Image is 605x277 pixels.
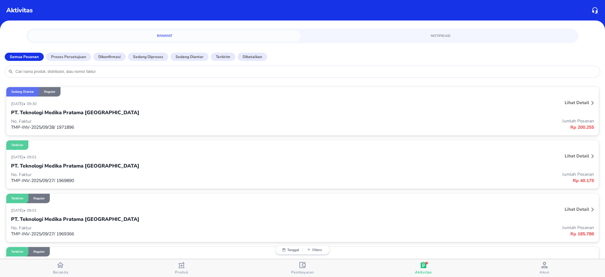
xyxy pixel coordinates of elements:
[11,162,139,170] p: PT. Teknologi Medika Pratama [GEOGRAPHIC_DATA]
[98,54,121,60] p: Dikonfirmasi
[11,118,302,124] p: No. Faktur
[175,270,188,275] span: Produk
[5,53,44,61] button: Semua Pesanan
[27,101,38,106] p: 09:30
[216,54,230,60] p: Terkirim
[11,101,27,106] p: [DATE] •
[6,6,33,15] p: Aktivitas
[46,53,91,61] button: Proses Persetujuan
[279,248,302,252] button: Tanggal
[302,231,594,237] p: Rp 185.786
[302,124,594,131] p: Rp 200.255
[44,90,55,94] p: Reguler
[302,171,594,177] p: Jumlah Pesanan
[302,248,326,252] button: Filters
[176,54,204,60] p: Sedang diantar
[484,259,605,277] button: Akun
[565,153,589,159] p: Lihat detail
[302,225,594,231] p: Jumlah Pesanan
[26,28,579,42] div: simple tabs
[27,155,38,160] p: 09:01
[302,118,594,124] p: Jumlah Pesanan
[53,270,68,275] span: Beranda
[27,208,38,213] p: 09:01
[33,196,45,201] p: Reguler
[128,53,168,61] button: Sedang diproses
[28,30,301,42] a: Riwayat
[10,54,39,60] p: Semua Pesanan
[243,54,262,60] p: Dibatalkan
[11,90,34,94] p: Sedang diantar
[302,177,594,184] p: Rp 40.175
[539,270,550,275] span: Akun
[565,100,589,106] p: Lihat detail
[11,208,27,213] p: [DATE] •
[238,53,267,61] button: Dibatalkan
[11,124,302,130] p: TMP-INV-2025/09/28/ 1971896
[11,231,302,237] p: TMP-INV-2025/09/27/ 1969366
[11,155,27,160] p: [DATE] •
[242,259,363,277] button: Pembayaran
[170,53,209,61] button: Sedang diantar
[11,196,23,201] p: Terkirim
[363,259,484,277] button: Aktivitas
[51,54,86,60] p: Proses Persetujuan
[565,206,589,212] p: Lihat detail
[11,143,23,147] p: Terkirim
[291,270,314,275] span: Pembayaran
[121,259,242,277] button: Produk
[11,215,139,223] p: PT. Teknologi Medika Pratama [GEOGRAPHIC_DATA]
[15,69,597,74] input: Cari nama produk, distributor, atau nomor faktur
[304,30,577,42] a: Notifikasi
[11,225,302,231] p: No. Faktur
[93,53,126,61] button: Dikonfirmasi
[11,109,139,116] p: PT. Teknologi Medika Pratama [GEOGRAPHIC_DATA]
[11,178,302,184] p: TMP-INV-2025/09/27/ 1969890
[11,172,302,178] p: No. Faktur
[32,33,297,39] span: Riwayat
[133,54,163,60] p: Sedang diproses
[308,33,573,39] span: Notifikasi
[415,270,432,275] span: Aktivitas
[211,53,235,61] button: Terkirim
